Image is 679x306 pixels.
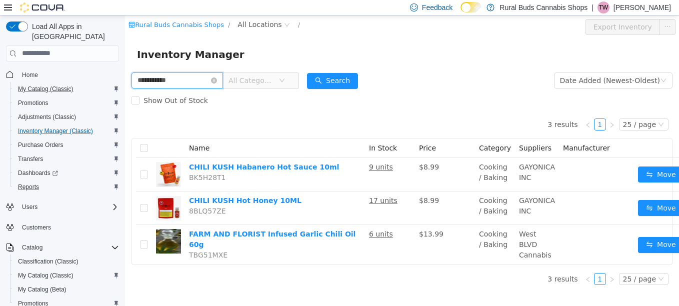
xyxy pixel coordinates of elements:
[435,57,535,72] div: Date Added (Newest-Oldest)
[18,85,73,93] span: My Catalog (Classic)
[18,99,48,107] span: Promotions
[3,6,10,12] i: icon: shop
[294,181,314,189] span: $8.99
[28,21,119,41] span: Load All Apps in [GEOGRAPHIC_DATA]
[534,3,550,19] button: icon: ellipsis
[14,269,77,281] a: My Catalog (Classic)
[18,241,119,253] span: Catalog
[18,241,46,253] button: Catalog
[18,169,58,177] span: Dashboards
[14,153,47,165] a: Transfers
[18,221,119,233] span: Customers
[14,97,52,109] a: Promotions
[14,181,43,193] a: Reports
[31,146,56,171] img: CHILI KUSH Habanero Hot Sauce 10ml hero shot
[18,257,78,265] span: Classification (Classic)
[14,283,70,295] a: My Catalog (Beta)
[591,1,593,13] p: |
[350,176,390,209] td: Cooking / Baking
[12,31,125,47] span: Inventory Manager
[18,183,39,191] span: Reports
[613,1,671,13] p: [PERSON_NAME]
[14,153,119,165] span: Transfers
[14,269,119,281] span: My Catalog (Classic)
[22,203,37,211] span: Users
[484,106,490,112] i: icon: right
[112,3,156,14] span: All Locations
[498,258,531,269] div: 25 / page
[460,261,466,267] i: icon: left
[244,181,272,189] u: 17 units
[481,103,493,115] li: Next Page
[10,180,123,194] button: Reports
[354,128,386,136] span: Category
[3,5,99,13] a: icon: shopRural Buds Cannabis Shops
[460,2,481,12] input: Dark Mode
[597,1,609,13] div: Tianna Wanders
[422,2,452,12] span: Feedback
[513,221,559,237] button: icon: swapMove
[14,125,97,137] a: Inventory Manager (Classic)
[438,128,485,136] span: Manufacturer
[499,1,587,13] p: Rural Buds Cannabis Shops
[2,220,123,234] button: Customers
[513,184,559,200] button: icon: swapMove
[10,282,123,296] button: My Catalog (Beta)
[294,147,314,155] span: $8.99
[64,235,102,243] span: TBG51MXE
[294,214,318,222] span: $13.99
[18,285,66,293] span: My Catalog (Beta)
[18,69,42,81] a: Home
[244,214,268,222] u: 6 units
[394,181,430,199] span: GAYONICA INC
[394,214,426,243] span: West BLVD Cannabis
[484,261,490,267] i: icon: right
[18,221,55,233] a: Customers
[394,147,430,166] span: GAYONICA INC
[14,81,87,89] span: Show Out of Stock
[31,180,56,205] img: CHILI KUSH Hot Honey 10ML hero shot
[2,240,123,254] button: Catalog
[422,103,452,115] li: 3 results
[14,255,119,267] span: Classification (Classic)
[64,191,101,199] span: 8BLQ57ZE
[31,213,56,238] img: FARM AND FLORIST Infused Garlic Chili Oil 60g hero shot
[14,125,119,137] span: Inventory Manager (Classic)
[2,67,123,82] button: Home
[18,68,119,81] span: Home
[457,257,469,269] li: Previous Page
[14,139,119,151] span: Purchase Orders
[64,147,214,155] a: CHILI KUSH Habanero Hot Sauce 10ml
[20,2,65,12] img: Cova
[18,201,41,213] button: Users
[18,155,43,163] span: Transfers
[533,106,539,113] i: icon: down
[14,111,119,123] span: Adjustments (Classic)
[10,110,123,124] button: Adjustments (Classic)
[14,283,119,295] span: My Catalog (Beta)
[460,3,535,19] button: Export Inventory
[10,152,123,166] button: Transfers
[173,5,175,13] span: /
[64,181,176,189] a: CHILI KUSH Hot Honey 10ML
[350,209,390,249] td: Cooking / Baking
[469,103,481,115] li: 1
[154,62,160,69] i: icon: down
[10,268,123,282] button: My Catalog (Classic)
[469,257,481,269] li: 1
[14,167,119,179] span: Dashboards
[535,62,541,69] i: icon: down
[22,223,51,231] span: Customers
[86,62,92,68] i: icon: close-circle
[513,151,559,167] button: icon: swapMove
[350,142,390,176] td: Cooking / Baking
[457,103,469,115] li: Previous Page
[18,127,93,135] span: Inventory Manager (Classic)
[422,257,452,269] li: 3 results
[481,257,493,269] li: Next Page
[22,243,42,251] span: Catalog
[14,167,62,179] a: Dashboards
[14,181,119,193] span: Reports
[64,158,101,166] span: BK5H28T1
